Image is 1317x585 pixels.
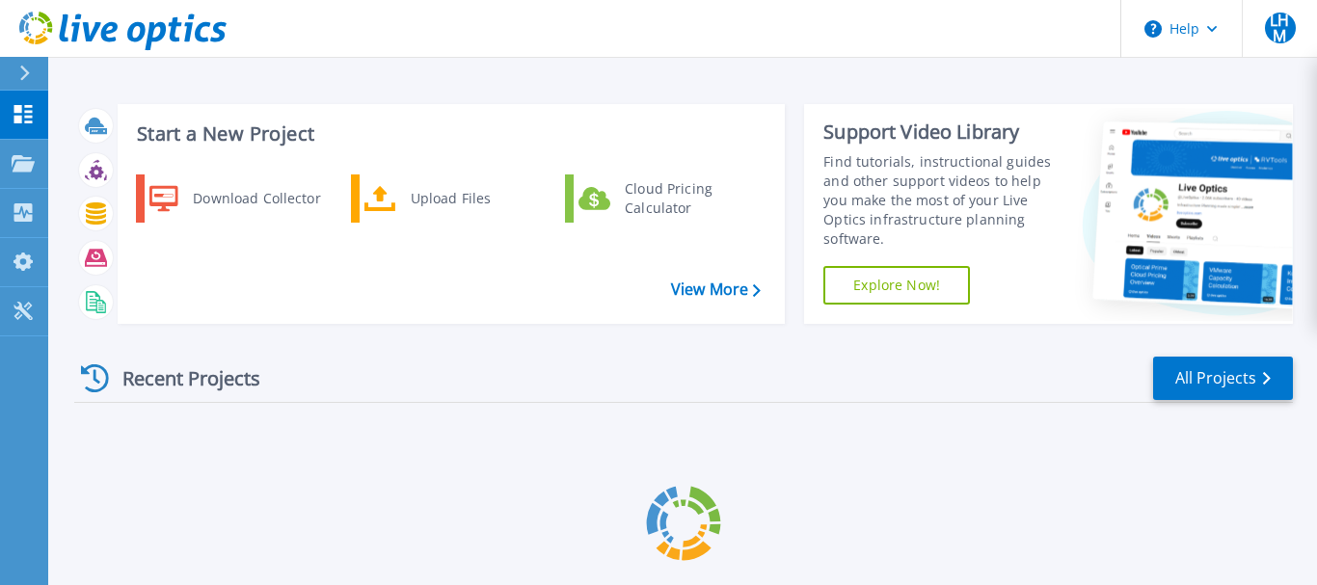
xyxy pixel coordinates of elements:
div: Recent Projects [74,355,286,402]
div: Support Video Library [823,120,1066,145]
a: Download Collector [136,174,334,223]
a: All Projects [1153,357,1293,400]
a: Cloud Pricing Calculator [565,174,763,223]
div: Download Collector [183,179,329,218]
div: Upload Files [401,179,544,218]
a: Upload Files [351,174,549,223]
a: View More [671,280,761,299]
h3: Start a New Project [137,123,760,145]
div: Cloud Pricing Calculator [615,179,758,218]
a: Explore Now! [823,266,970,305]
div: Find tutorials, instructional guides and other support videos to help you make the most of your L... [823,152,1066,249]
span: LHM [1265,13,1296,43]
